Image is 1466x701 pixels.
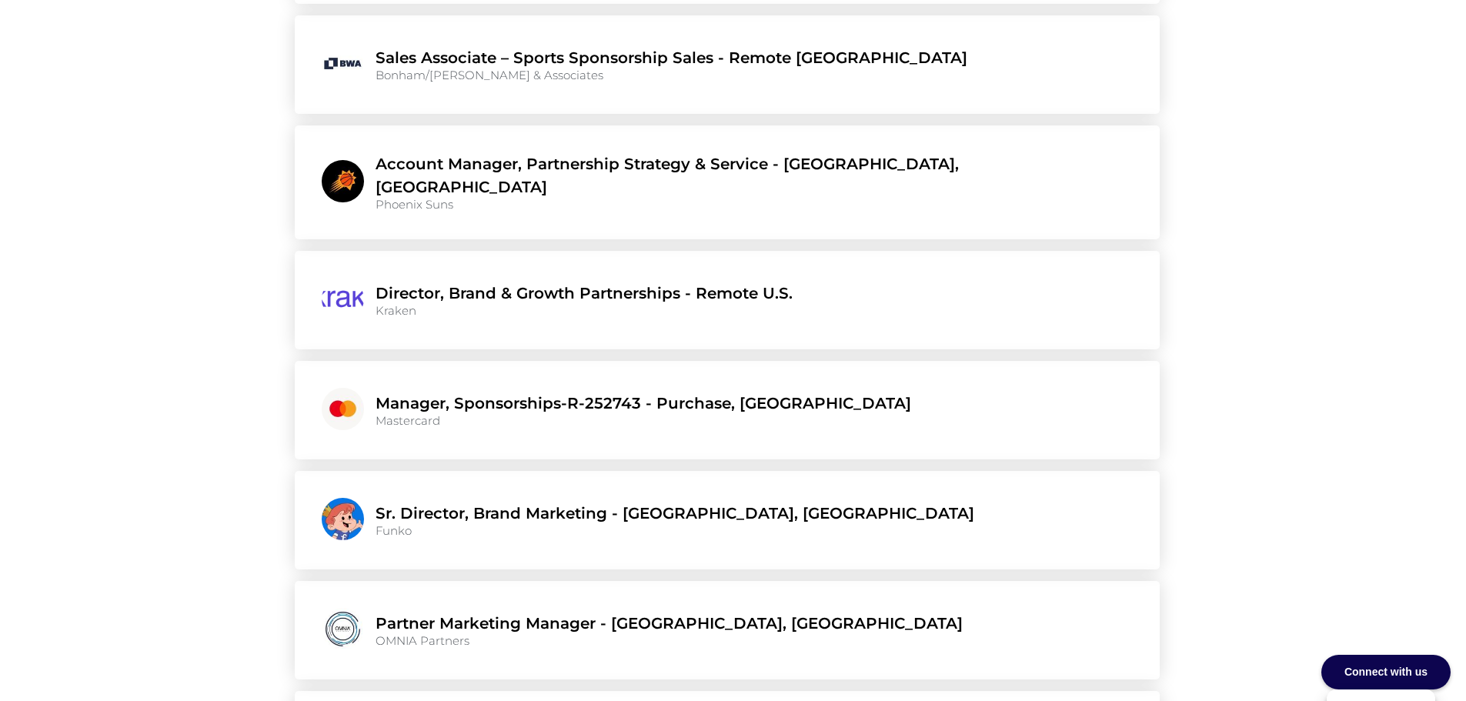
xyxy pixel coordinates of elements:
[376,415,911,426] a: Mastercard
[1321,655,1451,689] div: Connect with us
[376,46,967,69] a: Sales Associate – Sports Sponsorship Sales - Remote [GEOGRAPHIC_DATA]
[376,635,963,646] a: OMNIA Partners
[376,612,963,635] a: Partner Marketing Manager - [GEOGRAPHIC_DATA], [GEOGRAPHIC_DATA]
[376,282,793,305] a: Director, Brand & Growth Partnerships - Remote U.S.
[376,502,974,525] a: Sr. Director, Brand Marketing - [GEOGRAPHIC_DATA], [GEOGRAPHIC_DATA]
[376,152,1133,199] a: Account Manager, Partnership Strategy & Service - [GEOGRAPHIC_DATA], [GEOGRAPHIC_DATA]
[376,199,1133,210] a: Phoenix Suns
[376,305,793,316] a: Kraken
[376,525,974,536] a: Funko
[376,69,967,81] a: Bonham/[PERSON_NAME] & Associates
[376,392,911,415] a: Manager, Sponsorships-R-252743 - Purchase, [GEOGRAPHIC_DATA]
